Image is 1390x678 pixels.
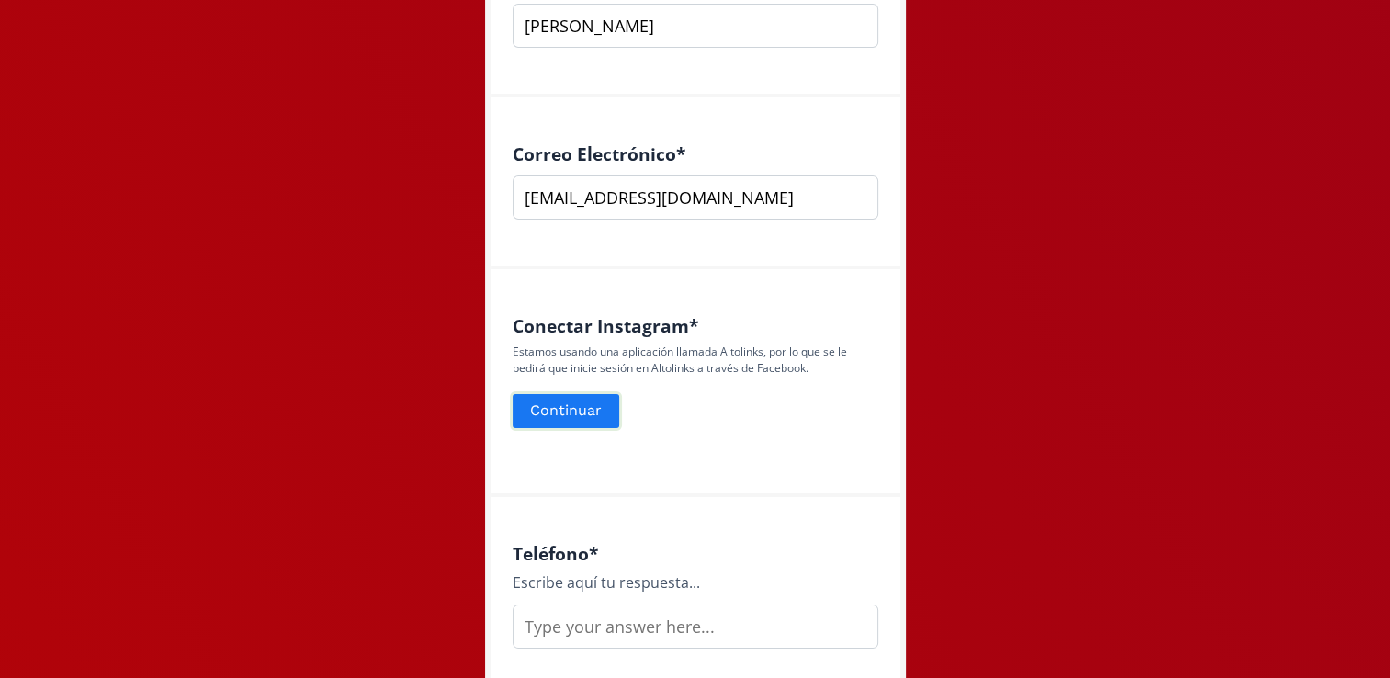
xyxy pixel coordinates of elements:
h4: Conectar Instagram * [513,315,878,336]
h4: Teléfono * [513,543,878,564]
p: Estamos usando una aplicación llamada Altolinks, por lo que se le pedirá que inicie sesión en Alt... [513,344,878,377]
input: Type your answer here... [513,605,878,649]
input: Escribe aquí tu respuesta... [513,4,878,48]
div: Escribe aquí tu respuesta... [513,571,878,593]
input: nombre@ejemplo.com [513,175,878,220]
h4: Correo Electrónico * [513,143,878,164]
button: Continuar [510,391,622,431]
